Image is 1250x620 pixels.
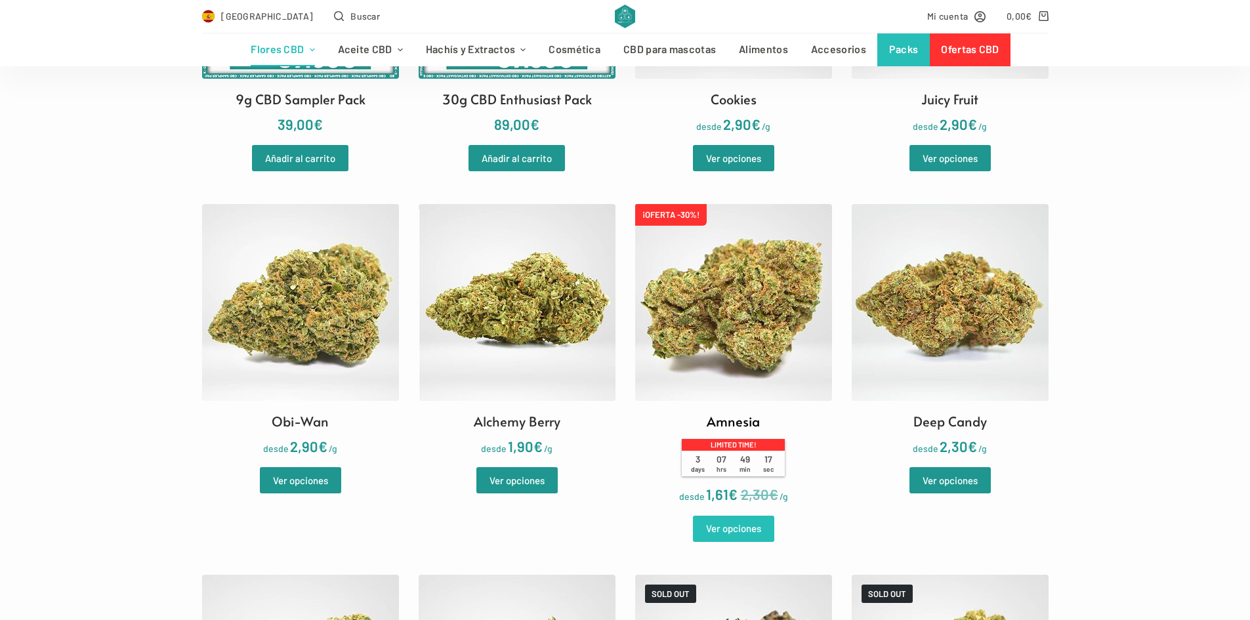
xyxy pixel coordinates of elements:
[710,454,734,473] span: 07
[927,9,969,24] span: Mi cuenta
[763,465,774,473] span: sec
[968,438,977,455] span: €
[734,454,757,473] span: 49
[799,33,877,66] a: Accesorios
[469,145,565,171] a: Añade “30g CBD Enthusiast Pack” a tu carrito
[202,9,314,24] a: Select Country
[240,33,326,66] a: Flores CBD
[723,115,760,133] bdi: 2,90
[221,9,313,24] span: [GEOGRAPHIC_DATA]
[419,204,615,458] a: Alchemy Berry desde1,90€/g
[728,33,800,66] a: Alimentos
[272,411,329,431] h2: Obi-Wan
[693,516,774,542] a: Elige las opciones para “Amnesia”
[706,486,738,503] bdi: 1,61
[202,10,215,23] img: ES Flag
[334,9,380,24] button: Abrir formulario de búsqueda
[635,204,707,226] span: ¡OFERTA -30%!
[278,115,323,133] bdi: 39,00
[968,115,977,133] span: €
[691,465,705,473] span: days
[240,33,1010,66] nav: Menú de cabecera
[913,121,938,132] span: desde
[862,585,913,603] span: SOLD OUT
[329,443,337,454] span: /g
[350,9,380,24] span: Buscar
[544,443,552,454] span: /g
[717,465,726,473] span: hrs
[612,33,728,66] a: CBD para mascotas
[693,145,774,171] a: Elige las opciones para “Cookies”
[877,33,930,66] a: Packs
[1007,9,1048,24] a: Carro de compra
[852,204,1049,458] a: Deep Candy desde2,30€/g
[707,411,760,431] h2: Amnesia
[769,486,778,503] span: €
[913,411,987,431] h2: Deep Candy
[615,5,635,28] img: CBD Alchemy
[711,89,757,109] h2: Cookies
[635,204,832,506] a: ¡OFERTA -30%! Amnesia Limited time! 3days 07hrs 49min 17sec desde 1,61€/g
[474,411,560,431] h2: Alchemy Berry
[762,121,770,132] span: /g
[679,491,705,502] span: desde
[236,89,365,109] h2: 9g CBD Sampler Pack
[757,454,780,473] span: 17
[508,438,543,455] bdi: 1,90
[978,443,987,454] span: /g
[442,89,592,109] h2: 30g CBD Enthusiast Pack
[741,486,778,503] bdi: 2,30
[537,33,612,66] a: Cosmética
[530,115,539,133] span: €
[481,443,507,454] span: desde
[921,89,978,109] h2: Juicy Fruit
[780,491,788,502] span: /g
[740,465,751,473] span: min
[252,145,348,171] a: Añade “9g CBD Sampler Pack” a tu carrito
[494,115,539,133] bdi: 89,00
[476,467,558,493] a: Elige las opciones para “Alchemy Berry”
[290,438,327,455] bdi: 2,90
[940,438,977,455] bdi: 2,30
[909,467,991,493] a: Elige las opciones para “Deep Candy”
[414,33,537,66] a: Hachís y Extractos
[682,439,784,451] p: Limited time!
[1007,10,1032,22] bdi: 0,00
[645,585,696,603] span: SOLD OUT
[696,121,722,132] span: desde
[314,115,323,133] span: €
[318,438,327,455] span: €
[751,115,760,133] span: €
[728,486,738,503] span: €
[260,467,341,493] a: Elige las opciones para “Obi-Wan”
[927,9,986,24] a: Mi cuenta
[202,204,399,458] a: Obi-Wan desde2,90€/g
[909,145,991,171] a: Elige las opciones para “Juicy Fruit”
[913,443,938,454] span: desde
[1026,10,1031,22] span: €
[533,438,543,455] span: €
[940,115,977,133] bdi: 2,90
[263,443,289,454] span: desde
[930,33,1010,66] a: Ofertas CBD
[326,33,414,66] a: Aceite CBD
[686,454,710,473] span: 3
[978,121,987,132] span: /g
